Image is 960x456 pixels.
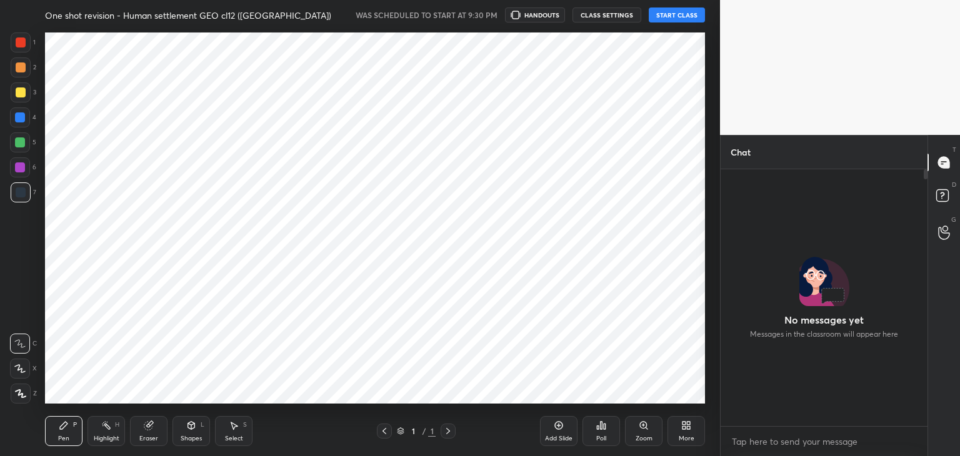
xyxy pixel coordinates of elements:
div: 1 [11,32,36,52]
button: CLASS SETTINGS [572,7,641,22]
div: / [422,427,426,435]
div: 5 [10,132,36,152]
div: Z [11,384,37,404]
div: Poll [596,435,606,442]
div: 6 [10,157,36,177]
div: H [115,422,119,428]
div: Shapes [181,435,202,442]
h4: One shot revision - Human settlement GEO cl12 ([GEOGRAPHIC_DATA]) [45,9,331,21]
p: T [952,145,956,154]
div: More [679,435,694,442]
div: L [201,422,204,428]
div: 4 [10,107,36,127]
p: D [952,180,956,189]
div: 2 [11,57,36,77]
div: Zoom [636,435,652,442]
div: 1 [428,425,436,437]
div: C [10,334,37,354]
button: START CLASS [649,7,705,22]
div: 1 [407,427,419,435]
p: G [951,215,956,224]
div: Highlight [94,435,119,442]
div: 3 [11,82,36,102]
div: 7 [11,182,36,202]
button: HANDOUTS [505,7,565,22]
h5: WAS SCHEDULED TO START AT 9:30 PM [356,9,497,21]
div: P [73,422,77,428]
div: Select [225,435,243,442]
div: Pen [58,435,69,442]
div: X [10,359,37,379]
div: S [243,422,247,428]
p: Chat [721,136,761,169]
div: Eraser [139,435,158,442]
div: Add Slide [545,435,572,442]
